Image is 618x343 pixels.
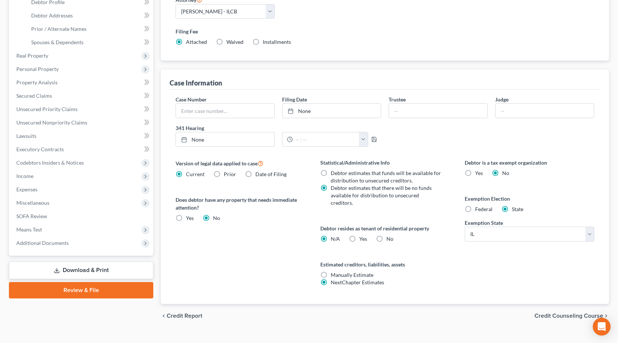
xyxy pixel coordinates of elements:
span: Prior [224,171,236,177]
a: Property Analysis [10,76,153,89]
a: Executory Contracts [10,143,153,156]
input: -- : -- [293,132,359,146]
input: -- [389,104,487,118]
a: None [176,132,274,146]
a: Debtor Addresses [25,9,153,22]
span: Manually Estimate [331,272,373,278]
button: Credit Counseling Course chevron_right [534,313,609,319]
input: -- [496,104,594,118]
label: Statistical/Administrative Info [320,159,450,166]
span: No [213,215,220,221]
span: Personal Property [16,66,59,72]
i: chevron_left [161,313,167,319]
a: Secured Claims [10,89,153,103]
span: Unsecured Priority Claims [16,106,78,112]
span: Debtor Addresses [31,12,73,19]
span: SOFA Review [16,213,47,219]
div: Case Information [170,78,222,87]
span: Debtor estimates that funds will be available for distribution to unsecured creditors. [331,170,441,184]
label: Does debtor have any property that needs immediate attention? [176,196,305,211]
label: 341 Hearing [172,124,385,132]
span: Spouses & Dependents [31,39,84,45]
span: Yes [359,236,367,242]
span: Prior / Alternate Names [31,26,86,32]
span: Yes [186,215,194,221]
span: Codebtors Insiders & Notices [16,159,84,166]
span: Yes [475,170,483,176]
input: Enter case number... [176,104,274,118]
label: Filing Date [282,96,307,103]
label: Version of legal data applied to case [176,159,305,168]
span: Installments [263,39,291,45]
span: Expenses [16,186,37,192]
span: Date of Filing [255,171,287,177]
span: Executory Contracts [16,146,64,152]
span: Real Property [16,52,48,59]
a: Unsecured Priority Claims [10,103,153,116]
label: Judge [495,96,509,103]
span: Income [16,173,33,179]
span: Credit Report [167,313,202,319]
span: Debtor estimates that there will be no funds available for distribution to unsecured creditors. [331,185,432,206]
span: Current [186,171,205,177]
a: Unsecured Nonpriority Claims [10,116,153,129]
label: Estimated creditors, liabilities, assets [320,261,450,268]
span: Miscellaneous [16,200,49,206]
span: N/A [331,236,340,242]
span: Lawsuits [16,133,36,139]
label: Exemption State [465,219,503,227]
a: Spouses & Dependents [25,36,153,49]
div: Open Intercom Messenger [593,318,611,336]
span: Attached [186,39,207,45]
a: None [282,104,381,118]
label: Debtor resides as tenant of residential property [320,224,450,232]
label: Case Number [176,96,207,103]
span: Property Analysis [16,79,58,85]
span: Additional Documents [16,240,69,246]
label: Exemption Election [465,195,594,203]
span: Unsecured Nonpriority Claims [16,119,87,126]
label: Filing Fee [176,27,594,35]
span: Credit Counseling Course [534,313,603,319]
a: Prior / Alternate Names [25,22,153,36]
span: Means Test [16,226,42,233]
label: Debtor is a tax exempt organization [465,159,594,166]
label: Trustee [389,96,406,103]
a: Review & File [9,282,153,298]
span: NextChapter Estimates [331,279,384,285]
button: chevron_left Credit Report [161,313,202,319]
a: SOFA Review [10,210,153,223]
i: chevron_right [603,313,609,319]
span: Secured Claims [16,93,52,99]
a: Lawsuits [10,129,153,143]
span: Waived [226,39,243,45]
span: No [502,170,509,176]
span: No [386,236,393,242]
span: Federal [475,206,493,212]
a: Download & Print [9,262,153,279]
span: State [512,206,523,212]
